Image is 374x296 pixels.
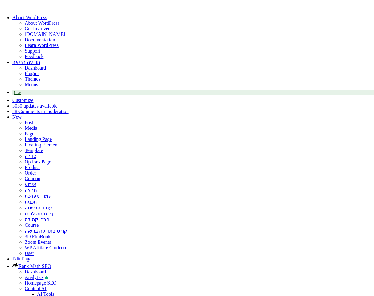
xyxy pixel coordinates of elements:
ul: תודעה בריאה [12,76,374,87]
ul: New [12,120,374,256]
a: Landing Page [25,137,52,142]
a: Content AI [25,286,47,291]
a: דף נחיתה לכנס [25,211,56,216]
a: חברי קהילה [25,217,49,222]
a: Dashboard [25,269,46,274]
a: סדרה [25,154,36,159]
a: Rank Math Dashboard [12,264,51,269]
a: אירוע [25,182,36,187]
a: Support [25,48,40,53]
a: תכנית [25,199,37,205]
a: Learn WordPress [25,43,59,48]
ul: About WordPress [12,32,374,59]
a: Review analytics and sitemaps [25,275,48,280]
a: Page [25,131,34,136]
a: Template [25,148,43,153]
a: Zoom Events [25,239,51,245]
ul: תודעה בריאה [12,65,374,76]
a: Course [25,222,39,228]
a: Documentation [25,37,55,42]
a: Media [25,125,37,131]
span: New [12,114,22,120]
a: 3D FlipBook [25,234,51,239]
a: Options Page [25,159,51,164]
span: 30 updates available [17,103,58,108]
a: Get Involved [25,26,51,31]
a: מרצה [25,188,37,193]
a: Coupon [25,176,40,181]
span: 8 Comments in moderation [15,109,69,114]
a: תודעה בריאה [12,60,40,65]
a: Order [25,170,36,175]
a: עמוד מערכת [25,193,51,199]
a: Product [25,165,40,170]
a: Menus [25,82,38,87]
span: 30 [12,103,17,108]
span: 8 [12,109,15,114]
a: Floating Element [25,142,59,147]
span: Rank Math SEO [18,264,51,269]
a: User [25,251,34,256]
a: Customize [12,98,33,103]
a: WP Affilate Cardcom [25,245,68,250]
a: Feedback [25,54,43,59]
a: Dashboard [25,65,46,70]
span: About WordPress [12,15,47,20]
a: קורס בתודעה בריאה [25,228,67,234]
a: [DOMAIN_NAME] [25,32,65,37]
ul: About WordPress [12,20,374,32]
a: Edit Page [12,256,31,261]
a: Live [12,90,374,95]
a: עמוד הרשמה [25,205,52,210]
a: Post [25,120,33,125]
a: About WordPress [25,20,60,26]
a: Edit Homepage SEO Settings [25,280,57,285]
a: Plugins [25,71,39,76]
a: Themes [25,76,40,82]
